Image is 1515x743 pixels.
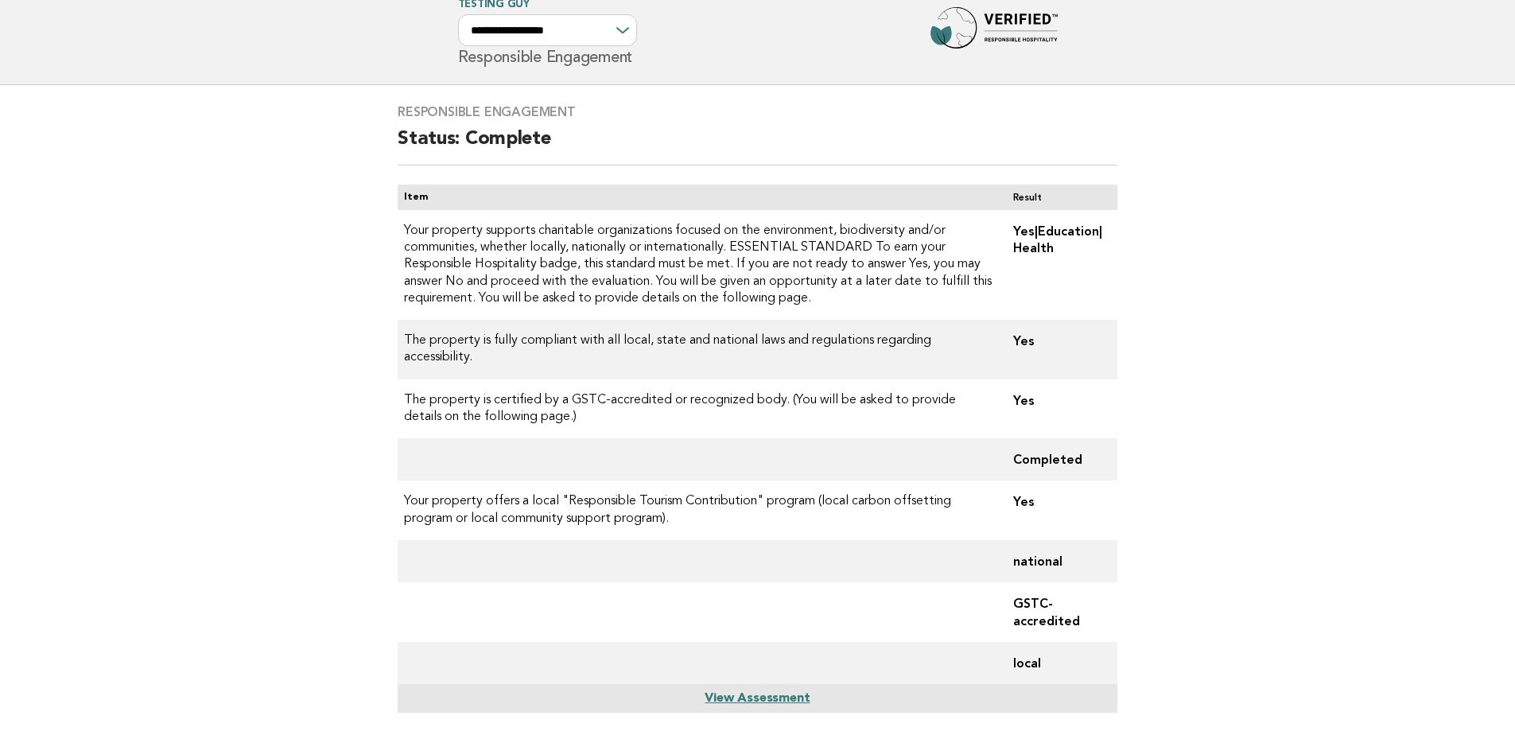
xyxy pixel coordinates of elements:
[398,210,1000,320] td: Your property supports charitable organizations focused on the environment, biodiversity and/or c...
[398,379,1000,439] td: The property is certified by a GSTC-accredited or recognized body. (You will be asked to provide ...
[398,126,1117,165] h2: Status: Complete
[398,480,1000,540] td: Your property offers a local "Responsible Tourism Contribution" program (local carbon offsetting ...
[398,185,1000,210] th: Item
[1000,540,1117,582] td: national
[1000,582,1117,642] td: GSTC-accredited
[1000,185,1117,210] th: Result
[398,104,1117,120] h3: Responsible Engagement
[1000,320,1117,379] td: Yes
[1000,210,1117,320] td: Yes|Education| Health
[1000,438,1117,480] td: Completed
[930,7,1058,58] img: Forbes Travel Guide
[398,320,1000,379] td: The property is fully compliant with all local, state and national laws and regulations regarding...
[1000,642,1117,684] td: local
[1000,379,1117,439] td: Yes
[705,692,810,705] a: View Assessment
[1000,480,1117,540] td: Yes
